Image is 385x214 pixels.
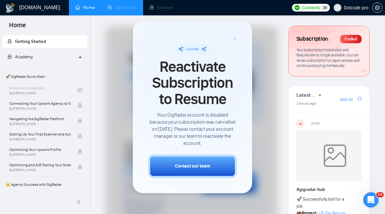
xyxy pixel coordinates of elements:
span: Connects: [302,4,321,11]
span: Locked [186,47,199,51]
span: Your GigRadar account is disabled because your subscription was cancelled on [DATE]. Please conta... [148,112,237,147]
span: Subscription [296,34,328,45]
img: logo [5,3,15,13]
span: Navigating the GigRadar Platform [9,116,71,122]
span: 🚀 GigRadar Quick Start [3,70,87,83]
div: US [297,120,304,127]
span: By [PERSON_NAME] [9,107,71,111]
h1: # gigradar-hub [296,186,362,193]
span: By [PERSON_NAME] [9,122,71,126]
iframe: Intercom live chat [363,192,379,208]
span: Getting Started [15,39,46,44]
span: lock [78,119,82,123]
span: Reactivate Subscription to Resume [148,59,237,107]
span: lock [78,165,82,169]
button: Contact our team [148,155,237,178]
span: Your subscription has ended, and features are no longer available. You can renew subscription to ... [296,47,360,68]
a: Join GigRadar Slack Community [340,96,356,103]
span: Academy [15,54,33,60]
span: lock [7,39,12,44]
span: By [PERSON_NAME] [9,137,71,141]
span: Connecting Your Upwork Agency to GigRadar [9,100,71,107]
li: Getting Started [2,35,87,48]
span: Optimizing and A/B Testing Your Scanner for Better Results [9,162,71,168]
span: check-circle [78,88,82,92]
a: export [358,96,362,102]
span: Academy [7,54,33,60]
span: By [PERSON_NAME] [9,153,71,157]
span: By [PERSON_NAME] [9,168,71,172]
img: upwork-logo.png [295,5,300,10]
span: 39 [322,4,327,11]
span: Setting Up Your First Scanner and Auto-Bidder [9,131,71,137]
span: 👑 Agency Success with GigRadar [3,178,87,191]
span: lock [78,103,82,108]
span: [DATE] [311,121,320,127]
span: user [335,5,340,10]
span: lock [7,54,12,59]
a: homeHome [75,5,95,10]
span: Latest Posts from the GigRadar Community [296,91,317,99]
span: Home [4,21,31,34]
div: Contact our team [175,163,210,170]
div: Ended [340,35,362,43]
a: setting [372,5,382,10]
span: lock [78,149,82,154]
span: setting [372,5,382,10]
img: weqQh+iSagEgQAAAABJRU5ErkJggg== [296,130,373,181]
span: 3 hours ago [296,101,316,106]
span: export [358,96,362,101]
span: lock [78,134,82,138]
span: 10 [376,192,384,197]
button: setting [372,3,382,13]
span: double-left [76,199,83,205]
span: Optimizing Your Upwork Profile [9,146,71,153]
